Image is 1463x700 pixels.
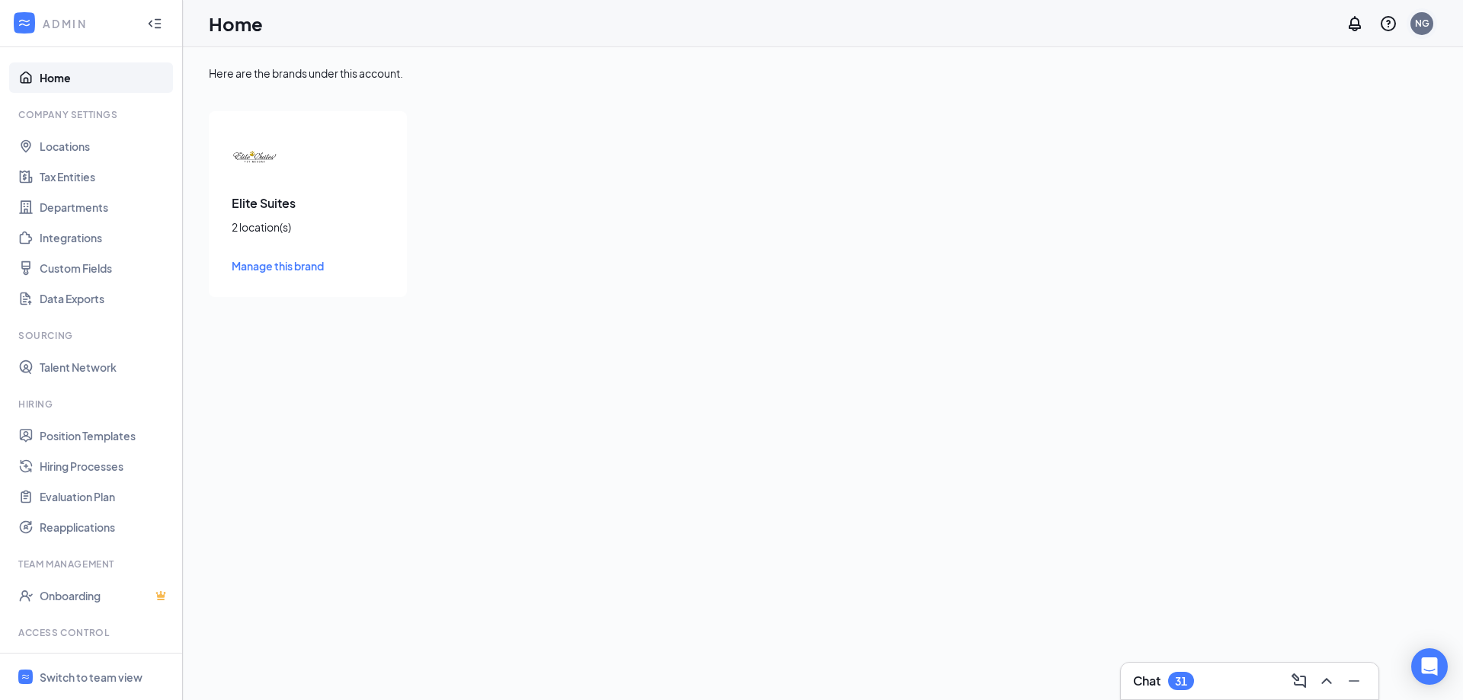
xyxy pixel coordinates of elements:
[209,66,1437,81] div: Here are the brands under this account.
[40,670,142,685] div: Switch to team view
[1346,14,1364,33] svg: Notifications
[40,253,170,283] a: Custom Fields
[40,283,170,314] a: Data Exports
[40,131,170,161] a: Locations
[18,626,167,639] div: Access control
[232,219,384,235] div: 2 location(s)
[232,257,384,274] a: Manage this brand
[17,15,32,30] svg: WorkstreamLogo
[40,161,170,192] a: Tax Entities
[18,398,167,411] div: Hiring
[40,649,170,679] a: Users
[40,192,170,222] a: Departments
[40,420,170,451] a: Position Templates
[1345,672,1363,690] svg: Minimize
[1317,672,1336,690] svg: ChevronUp
[40,512,170,542] a: Reapplications
[40,451,170,481] a: Hiring Processes
[40,222,170,253] a: Integrations
[1133,673,1160,689] h3: Chat
[21,672,30,682] svg: WorkstreamLogo
[232,195,384,212] h3: Elite Suites
[1175,675,1187,688] div: 31
[1342,669,1366,693] button: Minimize
[40,352,170,382] a: Talent Network
[18,558,167,571] div: Team Management
[147,16,162,31] svg: Collapse
[232,134,277,180] img: Elite Suites logo
[18,329,167,342] div: Sourcing
[1314,669,1339,693] button: ChevronUp
[1290,672,1308,690] svg: ComposeMessage
[1415,17,1429,30] div: NG
[18,108,167,121] div: Company Settings
[40,62,170,93] a: Home
[232,259,324,273] span: Manage this brand
[43,16,133,31] div: ADMIN
[40,481,170,512] a: Evaluation Plan
[40,580,170,611] a: OnboardingCrown
[1379,14,1397,33] svg: QuestionInfo
[209,11,263,37] h1: Home
[1411,648,1448,685] div: Open Intercom Messenger
[1287,669,1311,693] button: ComposeMessage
